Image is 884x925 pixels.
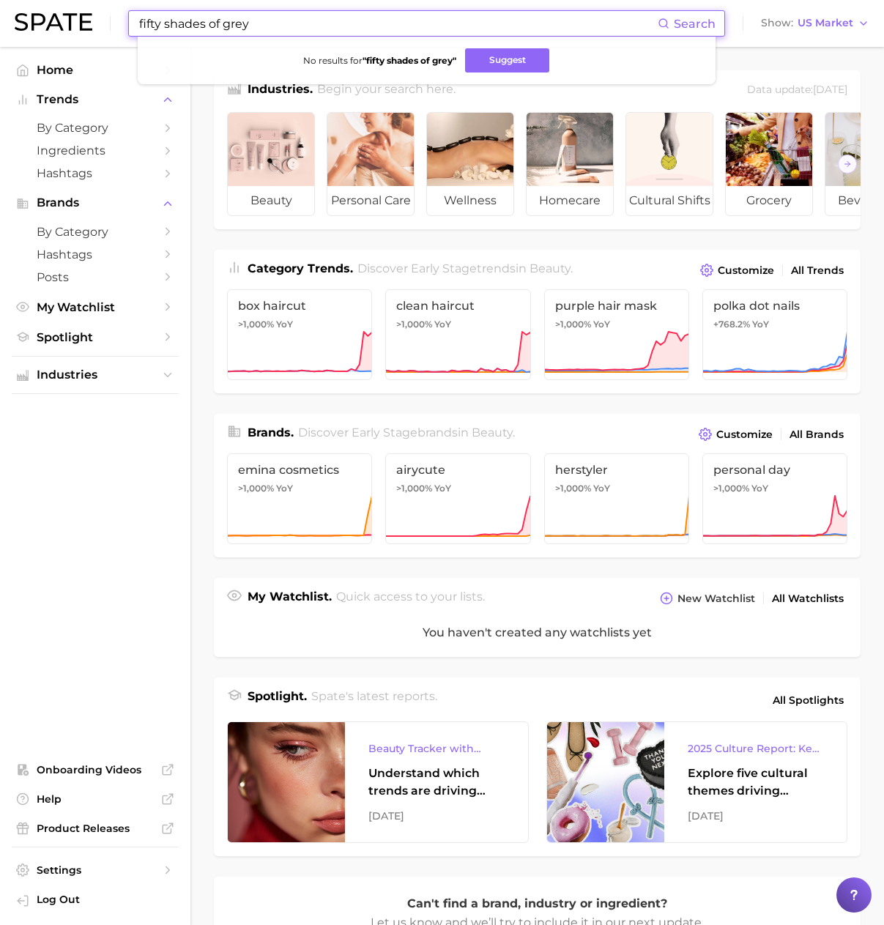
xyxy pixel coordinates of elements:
[555,299,678,313] span: purple hair mask
[248,588,332,609] h1: My Watchlist.
[713,319,750,330] span: +768.2%
[336,588,485,609] h2: Quick access to your lists.
[465,48,549,73] button: Suggest
[248,426,294,439] span: Brands .
[327,112,415,216] a: personal care
[773,691,844,709] span: All Spotlights
[688,807,824,825] div: [DATE]
[702,453,847,544] a: personal day>1,000% YoY
[626,186,713,215] span: cultural shifts
[530,261,571,275] span: beauty
[472,426,513,439] span: beauty
[368,807,505,825] div: [DATE]
[37,93,154,106] span: Trends
[248,261,353,275] span: Category Trends .
[363,55,456,66] strong: " fifty shades of grey "
[427,186,513,215] span: wellness
[718,264,774,277] span: Customize
[768,589,847,609] a: All Watchlists
[747,81,847,100] div: Data update: [DATE]
[12,364,179,386] button: Industries
[12,296,179,319] a: My Watchlist
[12,266,179,289] a: Posts
[12,116,179,139] a: by Category
[227,453,372,544] a: emina cosmetics>1,000% YoY
[238,483,274,494] span: >1,000%
[674,17,716,31] span: Search
[37,121,154,135] span: by Category
[276,483,293,494] span: YoY
[838,155,857,174] button: Scroll Right
[227,289,372,380] a: box haircut>1,000% YoY
[37,63,154,77] span: Home
[752,319,769,330] span: YoY
[761,19,793,27] span: Show
[37,368,154,382] span: Industries
[12,888,179,913] a: Log out. Currently logged in with e-mail yumi.toki@spate.nyc.
[790,428,844,441] span: All Brands
[369,894,706,913] p: Can't find a brand, industry or ingredient?
[12,788,179,810] a: Help
[757,14,873,33] button: ShowUS Market
[772,592,844,605] span: All Watchlists
[12,59,179,81] a: Home
[593,319,610,330] span: YoY
[787,261,847,281] a: All Trends
[713,483,749,494] span: >1,000%
[396,463,519,477] span: airycute
[725,112,813,216] a: grocery
[238,319,274,330] span: >1,000%
[544,453,689,544] a: herstyler>1,000% YoY
[385,289,530,380] a: clean haircut>1,000% YoY
[426,112,514,216] a: wellness
[688,740,824,757] div: 2025 Culture Report: Key Themes That Are Shaping Consumer Demand
[327,186,414,215] span: personal care
[555,319,591,330] span: >1,000%
[769,688,847,713] a: All Spotlights
[37,893,167,906] span: Log Out
[37,763,154,776] span: Onboarding Videos
[695,424,776,445] button: Customize
[12,162,179,185] a: Hashtags
[37,144,154,157] span: Ingredients
[37,792,154,806] span: Help
[434,319,451,330] span: YoY
[555,463,678,477] span: herstyler
[12,192,179,214] button: Brands
[713,299,836,313] span: polka dot nails
[546,721,848,843] a: 2025 Culture Report: Key Themes That Are Shaping Consumer DemandExplore five cultural themes driv...
[751,483,768,494] span: YoY
[138,11,658,36] input: Search here for a brand, industry, or ingredient
[791,264,844,277] span: All Trends
[12,817,179,839] a: Product Releases
[357,261,573,275] span: Discover Early Stage trends in .
[12,243,179,266] a: Hashtags
[37,330,154,344] span: Spotlight
[214,609,861,657] div: You haven't created any watchlists yet
[227,112,315,216] a: beauty
[12,759,179,781] a: Onboarding Videos
[12,139,179,162] a: Ingredients
[544,289,689,380] a: purple hair mask>1,000% YoY
[37,300,154,314] span: My Watchlist
[238,299,361,313] span: box haircut
[228,186,314,215] span: beauty
[37,270,154,284] span: Posts
[555,483,591,494] span: >1,000%
[527,186,613,215] span: homecare
[37,225,154,239] span: by Category
[688,765,824,800] div: Explore five cultural themes driving influence across beauty, food, and pop culture.
[37,196,154,209] span: Brands
[12,859,179,881] a: Settings
[593,483,610,494] span: YoY
[227,721,529,843] a: Beauty Tracker with Popularity IndexUnderstand which trends are driving engagement across platfor...
[726,186,812,215] span: grocery
[248,688,307,713] h1: Spotlight.
[396,299,519,313] span: clean haircut
[248,81,313,100] h1: Industries.
[702,289,847,380] a: polka dot nails+768.2% YoY
[37,863,154,877] span: Settings
[526,112,614,216] a: homecare
[625,112,713,216] a: cultural shifts
[303,55,456,66] span: No results for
